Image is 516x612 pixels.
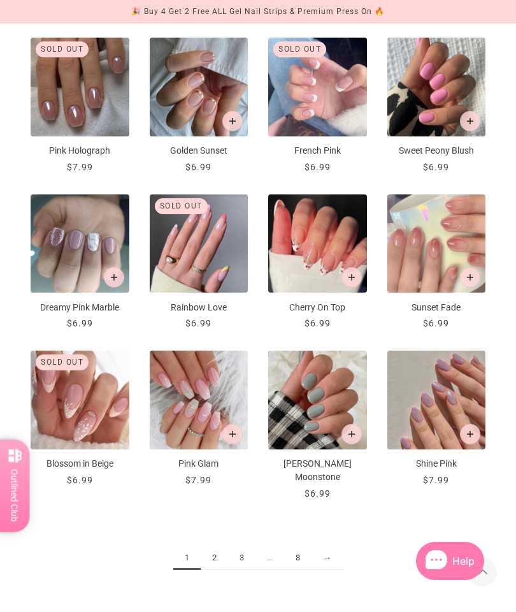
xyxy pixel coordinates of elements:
button: Add to cart [222,111,243,131]
button: Add to cart [460,424,480,444]
span: $6.99 [423,162,449,172]
span: $6.99 [185,162,211,172]
p: Sunset Fade [387,301,486,314]
a: Pink Glam [150,351,248,487]
button: Add to cart [341,424,362,444]
div: Sold out [36,354,89,370]
span: $6.99 [305,488,331,499]
p: Pink Holograph [31,144,129,157]
span: $7.99 [67,162,93,172]
button: Add to cart [460,267,480,288]
span: 1 [173,546,201,570]
a: 8 [284,546,312,570]
button: Add to cart [104,267,124,288]
p: Shine Pink [387,457,486,470]
button: Add to cart [341,267,362,288]
a: Pink Holograph [31,38,129,174]
a: Sunset Fade [387,194,486,331]
a: Sweet Peony Blush [387,38,486,174]
a: Shine Pink [387,351,486,487]
a: 3 [228,546,255,570]
p: Sweet Peony Blush [387,144,486,157]
p: Dreamy Pink Marble [31,301,129,314]
span: $6.99 [67,475,93,485]
p: French Pink [268,144,367,157]
a: → [312,546,343,570]
a: Golden Sunset [150,38,248,174]
div: 🎉 Buy 4 Get 2 Free ALL Gel Nail Strips & Premium Press On 🔥 [131,5,385,18]
a: Cherry On Top [268,194,367,331]
span: $7.99 [185,475,211,485]
a: Blossom in Beige [31,351,129,487]
span: $6.99 [305,318,331,328]
span: ... [255,546,284,570]
img: Misty Moonstone-Press on Manicure-Outlined [268,351,367,449]
span: $6.99 [185,318,211,328]
span: $7.99 [423,475,449,485]
a: French Pink [268,38,367,174]
button: Add to cart [460,111,480,131]
a: Misty Moonstone [268,351,367,500]
img: Sweet Peony Blush-Press on Manicure-Outlined [387,38,486,136]
button: Add to cart [222,424,243,444]
p: Blossom in Beige [31,457,129,470]
a: 2 [201,546,228,570]
div: Sold out [155,198,208,214]
a: Dreamy Pink Marble [31,194,129,331]
span: $6.99 [423,318,449,328]
span: $6.99 [67,318,93,328]
p: Rainbow Love [150,301,248,314]
span: $6.99 [305,162,331,172]
div: Sold out [36,41,89,57]
p: Cherry On Top [268,301,367,314]
a: Rainbow Love [150,194,248,331]
p: Pink Glam [150,457,248,470]
p: Golden Sunset [150,144,248,157]
p: [PERSON_NAME] Moonstone [268,457,367,484]
div: Sold out [273,41,326,57]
